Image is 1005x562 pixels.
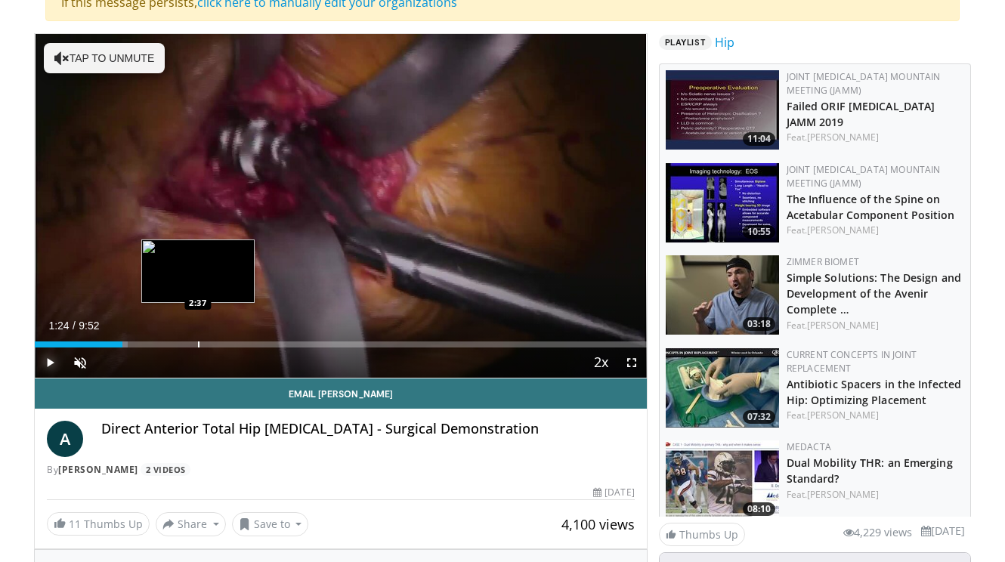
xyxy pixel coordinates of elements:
[47,463,635,477] div: By
[666,255,779,335] a: 03:18
[617,347,647,378] button: Fullscreen
[35,347,65,378] button: Play
[743,132,775,146] span: 11:04
[561,515,635,533] span: 4,100 views
[666,440,779,520] img: 841f10a3-12e1-4ee2-a98a-702f705d4735.150x105_q85_crop-smart_upscale.jpg
[47,512,150,536] a: 11 Thumbs Up
[666,163,779,242] img: 1223f352-0dc7-4f3a-b41e-c1af81caaf2e.150x105_q85_crop-smart_upscale.jpg
[807,409,879,421] a: [PERSON_NAME]
[659,523,745,546] a: Thumbs Up
[743,502,775,516] span: 08:10
[787,99,935,129] a: Failed ORIF [MEDICAL_DATA] JAMM 2019
[659,35,712,50] span: Playlist
[787,255,859,268] a: Zimmer Biomet
[58,463,138,476] a: [PERSON_NAME]
[807,488,879,501] a: [PERSON_NAME]
[141,463,190,476] a: 2 Videos
[666,348,779,428] img: 7ad0b04b-4cf9-48dc-99db-6f45b56e2d70.150x105_q85_crop-smart_upscale.jpg
[156,512,226,536] button: Share
[743,225,775,239] span: 10:55
[35,341,647,347] div: Progress Bar
[715,33,734,51] a: Hip
[807,224,879,236] a: [PERSON_NAME]
[843,524,912,541] li: 4,229 views
[666,440,779,520] a: 08:10
[35,378,647,409] a: Email [PERSON_NAME]
[666,348,779,428] a: 07:32
[787,455,953,486] a: Dual Mobility THR: an Emerging Standard?
[141,239,255,303] img: image.jpeg
[586,347,617,378] button: Playback Rate
[65,347,95,378] button: Unmute
[743,317,775,331] span: 03:18
[48,320,69,332] span: 1:24
[743,410,775,424] span: 07:32
[787,440,831,453] a: Medacta
[666,70,779,150] a: 11:04
[666,163,779,242] a: 10:55
[807,319,879,332] a: [PERSON_NAME]
[787,409,964,422] div: Feat.
[787,319,964,332] div: Feat.
[787,224,964,237] div: Feat.
[593,486,634,499] div: [DATE]
[79,320,99,332] span: 9:52
[73,320,76,332] span: /
[787,488,964,502] div: Feat.
[44,43,165,73] button: Tap to unmute
[232,512,309,536] button: Save to
[787,70,941,97] a: Joint [MEDICAL_DATA] Mountain Meeting (JAMM)
[787,192,955,222] a: The Influence of the Spine on Acetabular Component Position
[787,163,941,190] a: Joint [MEDICAL_DATA] Mountain Meeting (JAMM)
[69,517,81,531] span: 11
[47,421,83,457] a: A
[807,131,879,144] a: [PERSON_NAME]
[666,255,779,335] img: e2a98b0c-fbf7-4c40-a406-010571208619.150x105_q85_crop-smart_upscale.jpg
[101,421,635,437] h4: Direct Anterior Total Hip [MEDICAL_DATA] - Surgical Demonstration
[787,270,961,317] a: Simple Solutions: The Design and Development of the Avenir Complete …
[787,348,917,375] a: Current Concepts in Joint Replacement
[35,34,647,378] video-js: Video Player
[787,131,964,144] div: Feat.
[787,377,961,407] a: Antibiotic Spacers in the Infected Hip: Optimizing Placement
[921,523,965,539] li: [DATE]
[666,70,779,150] img: 8cf723b1-42e0-47ff-aba1-88dbea9fd550.150x105_q85_crop-smart_upscale.jpg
